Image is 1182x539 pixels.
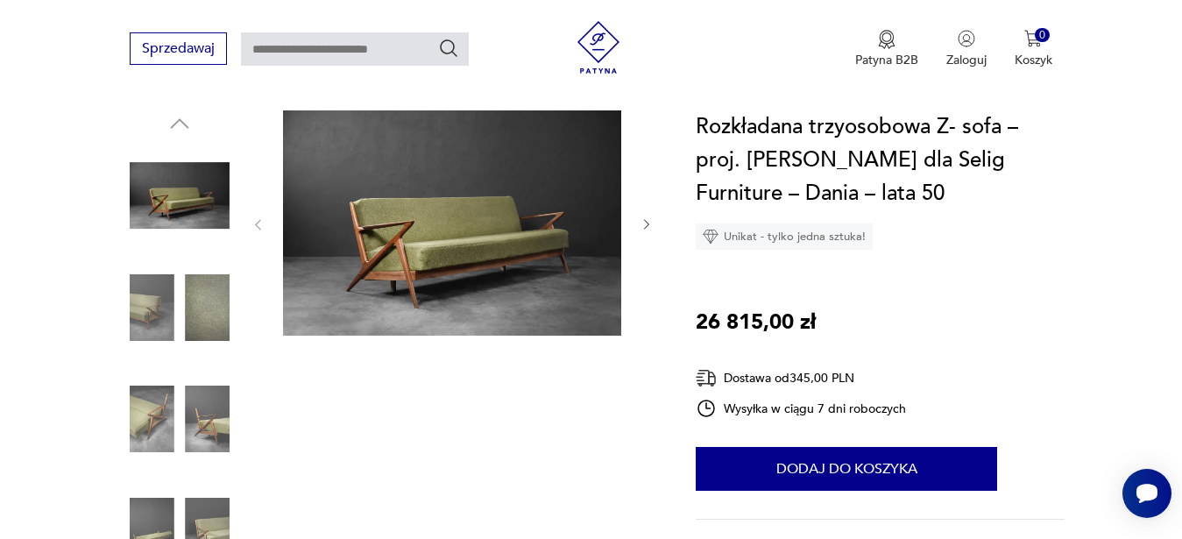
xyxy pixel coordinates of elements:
button: Patyna B2B [855,30,918,68]
img: Zdjęcie produktu Rozkładana trzyosobowa Z- sofa – proj. Poul Jensen dla Selig Furniture – Dania –... [130,258,230,358]
img: Ikonka użytkownika [958,30,975,47]
img: Ikona medalu [878,30,895,49]
div: Wysyłka w ciągu 7 dni roboczych [696,398,906,419]
a: Ikona medaluPatyna B2B [855,30,918,68]
div: Dostawa od 345,00 PLN [696,367,906,389]
img: Zdjęcie produktu Rozkładana trzyosobowa Z- sofa – proj. Poul Jensen dla Selig Furniture – Dania –... [130,145,230,245]
p: Zaloguj [946,52,987,68]
h1: Rozkładana trzyosobowa Z- sofa – proj. [PERSON_NAME] dla Selig Furniture – Dania – lata 50 [696,110,1065,210]
p: 26 815,00 zł [696,306,816,339]
div: Unikat - tylko jedna sztuka! [696,223,873,250]
p: Koszyk [1015,52,1052,68]
button: Dodaj do koszyka [696,447,997,491]
img: Patyna - sklep z meblami i dekoracjami vintage [572,21,625,74]
p: Patyna B2B [855,52,918,68]
img: Ikona koszyka [1024,30,1042,47]
a: Sprzedawaj [130,44,227,56]
button: Sprzedawaj [130,32,227,65]
button: Szukaj [438,38,459,59]
iframe: Smartsupp widget button [1122,469,1171,518]
button: Zaloguj [946,30,987,68]
img: Ikona diamentu [703,229,718,245]
button: 0Koszyk [1015,30,1052,68]
div: 0 [1035,28,1050,43]
img: Zdjęcie produktu Rozkładana trzyosobowa Z- sofa – proj. Poul Jensen dla Selig Furniture – Dania –... [283,110,621,336]
img: Ikona dostawy [696,367,717,389]
img: Zdjęcie produktu Rozkładana trzyosobowa Z- sofa – proj. Poul Jensen dla Selig Furniture – Dania –... [130,369,230,469]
